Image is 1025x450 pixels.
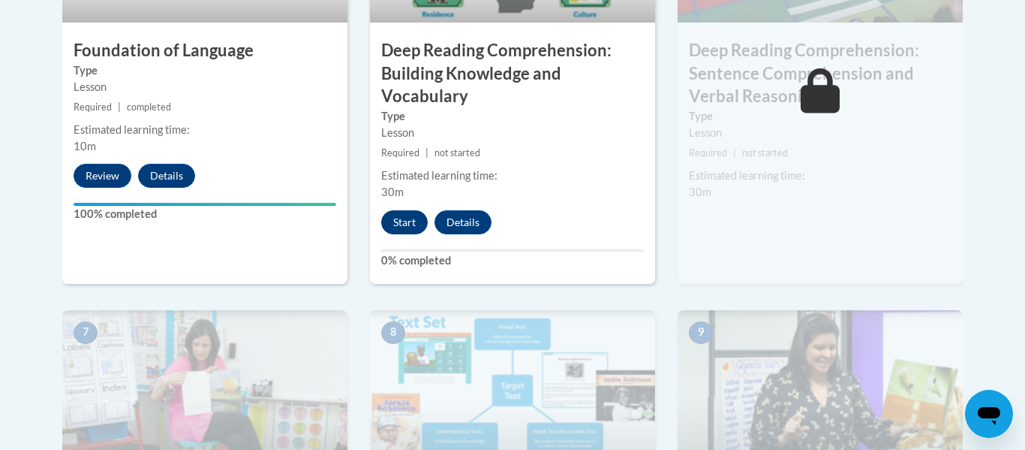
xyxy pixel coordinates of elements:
span: 10m [74,140,96,153]
div: Your progress [74,203,336,206]
iframe: Button to launch messaging window [965,390,1013,438]
span: completed [127,101,171,113]
span: not started [742,147,788,159]
span: | [425,147,428,159]
div: Estimated learning time: [689,168,951,184]
div: Estimated learning time: [74,122,336,138]
span: 7 [74,322,98,344]
label: 100% completed [74,206,336,222]
button: Start [381,210,428,234]
label: Type [74,62,336,79]
div: Estimated learning time: [381,168,644,184]
div: Lesson [381,125,644,141]
span: 8 [381,322,405,344]
span: Required [74,101,112,113]
button: Review [74,164,131,188]
span: 30m [381,186,404,198]
span: 9 [689,322,713,344]
h3: Foundation of Language [62,39,347,62]
span: 30m [689,186,711,198]
label: Type [689,108,951,125]
span: | [733,147,736,159]
span: Required [689,147,727,159]
div: Lesson [74,79,336,95]
div: Lesson [689,125,951,141]
label: Type [381,108,644,125]
button: Details [434,210,491,234]
span: | [118,101,121,113]
h3: Deep Reading Comprehension: Sentence Comprehension and Verbal Reasoning [678,39,963,108]
button: Details [138,164,195,188]
span: not started [434,147,480,159]
label: 0% completed [381,252,644,269]
span: Required [381,147,419,159]
h3: Deep Reading Comprehension: Building Knowledge and Vocabulary [370,39,655,108]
